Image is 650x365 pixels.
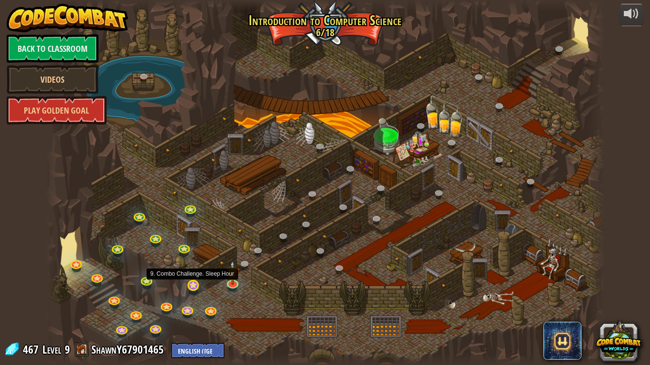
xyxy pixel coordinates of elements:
a: Back to Classroom [7,34,98,63]
img: level-banner-started.png [226,260,240,285]
a: Play Golden Goal [7,96,107,125]
span: 9 [65,342,70,357]
a: Videos [7,65,98,94]
span: 467 [23,342,41,357]
span: Level [42,342,61,357]
a: ShawnY67901465 [91,342,167,357]
img: CodeCombat - Learn how to code by playing a game [7,4,128,32]
button: Adjust volume [620,4,643,26]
